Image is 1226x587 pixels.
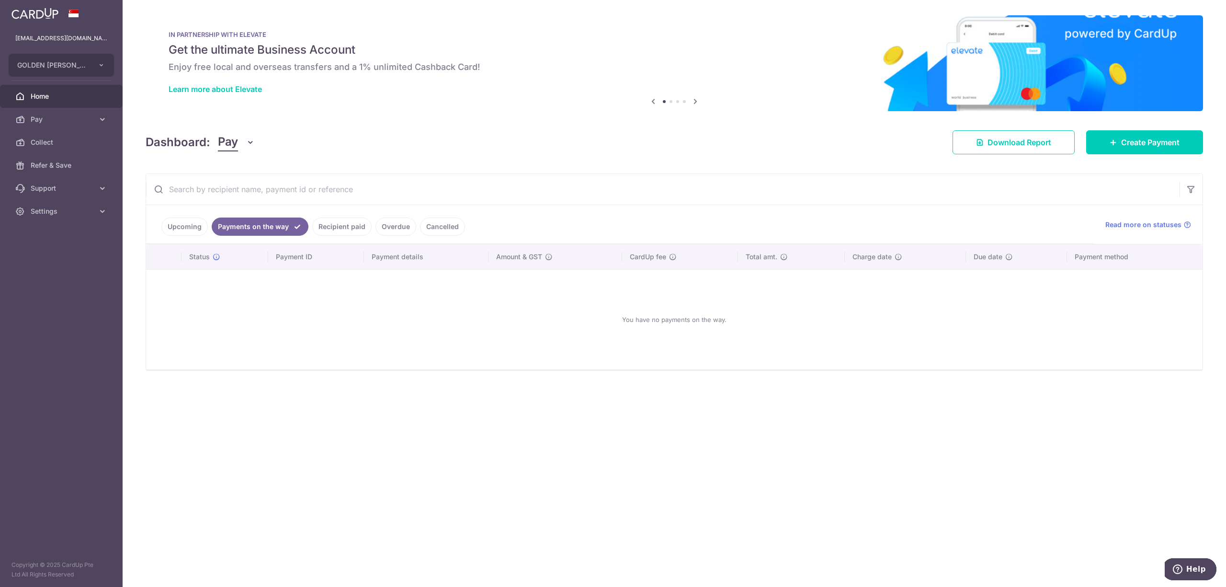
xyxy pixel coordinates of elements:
th: Payment method [1067,244,1203,269]
span: Due date [974,252,1002,262]
h4: Dashboard: [146,134,210,151]
img: Renovation banner [146,15,1203,111]
span: Refer & Save [31,161,94,170]
a: Learn more about Elevate [169,84,262,94]
p: IN PARTNERSHIP WITH ELEVATE [169,31,1180,38]
a: Read more on statuses [1105,220,1191,230]
span: Read more on statuses [1105,220,1181,230]
button: GOLDEN [PERSON_NAME] MARKETING [9,54,114,77]
span: Amount & GST [496,252,542,262]
span: Pay [218,133,238,151]
span: Home [31,92,94,101]
span: Pay [31,115,94,124]
a: Recipient paid [312,218,372,236]
h5: Get the ultimate Business Account [169,42,1180,58]
span: GOLDEN [PERSON_NAME] MARKETING [17,60,88,70]
span: Collect [31,138,94,147]
span: Download Report [988,137,1051,148]
button: Pay [218,133,255,151]
a: Create Payment [1086,130,1203,154]
span: Help [22,7,41,15]
iframe: Opens a widget where you can find more information [1165,558,1216,582]
a: Upcoming [161,218,208,236]
p: [EMAIL_ADDRESS][DOMAIN_NAME] [15,34,107,43]
span: CardUp fee [630,252,666,262]
th: Payment ID [268,244,364,269]
span: Support [31,184,94,193]
span: Create Payment [1121,137,1180,148]
div: You have no payments on the way. [158,277,1191,362]
th: Payment details [364,244,488,269]
span: Charge date [852,252,892,262]
span: Settings [31,207,94,216]
h6: Enjoy free local and overseas transfers and a 1% unlimited Cashback Card! [169,61,1180,73]
span: Status [189,252,210,262]
span: Total amt. [746,252,777,262]
input: Search by recipient name, payment id or reference [146,174,1180,205]
a: Download Report [953,130,1075,154]
a: Payments on the way [212,218,308,236]
img: CardUp [11,8,58,19]
a: Overdue [375,218,416,236]
a: Cancelled [420,218,465,236]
